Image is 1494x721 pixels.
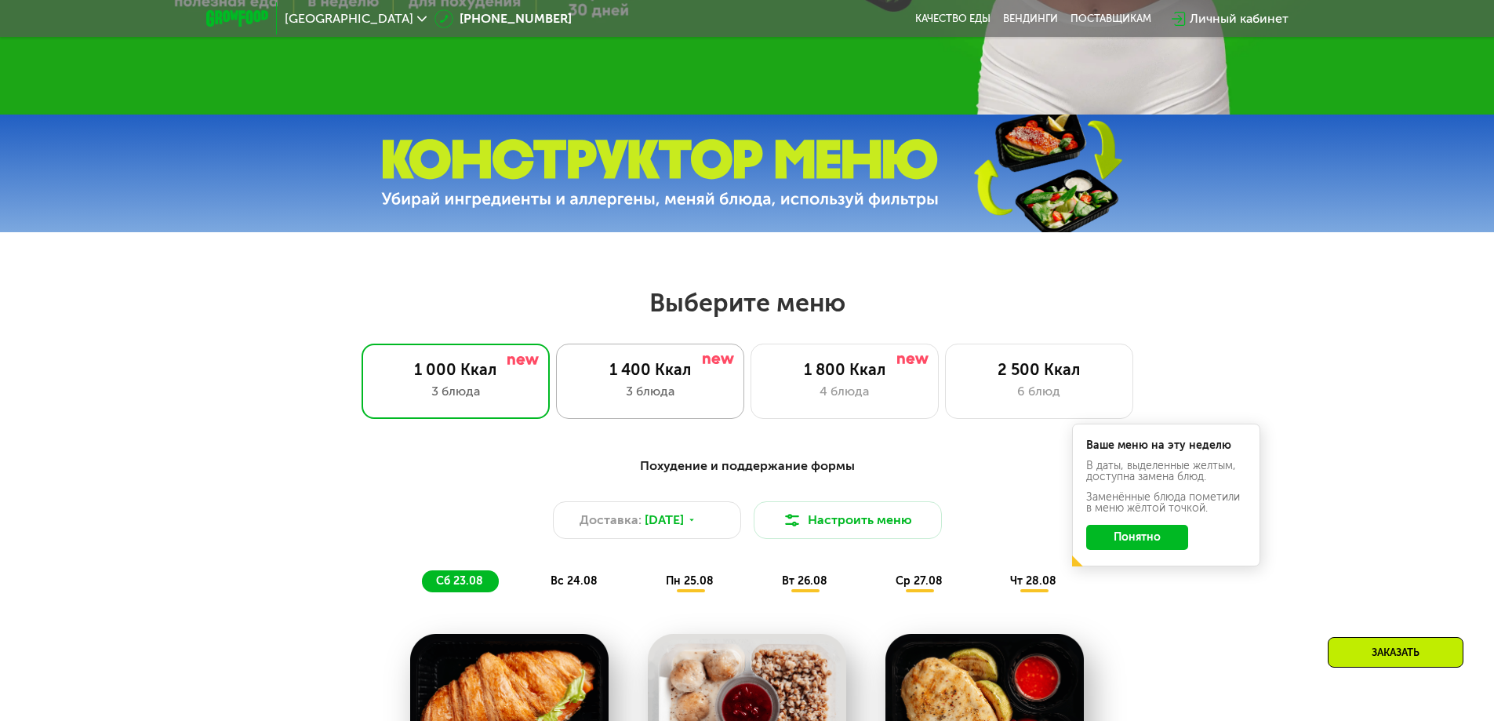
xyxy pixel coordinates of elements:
[915,13,991,25] a: Качество еды
[961,360,1117,379] div: 2 500 Ккал
[666,574,714,588] span: пн 25.08
[551,574,598,588] span: вс 24.08
[378,360,533,379] div: 1 000 Ккал
[645,511,684,530] span: [DATE]
[961,382,1117,401] div: 6 блюд
[580,511,642,530] span: Доставка:
[436,574,483,588] span: сб 23.08
[1190,9,1289,28] div: Личный кабинет
[1086,525,1188,550] button: Понятно
[767,382,922,401] div: 4 блюда
[1086,440,1246,451] div: Ваше меню на эту неделю
[434,9,572,28] a: [PHONE_NUMBER]
[896,574,943,588] span: ср 27.08
[573,382,728,401] div: 3 блюда
[1003,13,1058,25] a: Вендинги
[50,287,1444,319] h2: Выберите меню
[1328,637,1463,668] div: Заказать
[1086,461,1246,482] div: В даты, выделенные желтым, доступна замена блюд.
[283,457,1212,476] div: Похудение и поддержание формы
[573,360,728,379] div: 1 400 Ккал
[782,574,827,588] span: вт 26.08
[285,13,413,25] span: [GEOGRAPHIC_DATA]
[378,382,533,401] div: 3 блюда
[1071,13,1151,25] div: поставщикам
[767,360,922,379] div: 1 800 Ккал
[1010,574,1056,588] span: чт 28.08
[1086,492,1246,514] div: Заменённые блюда пометили в меню жёлтой точкой.
[754,501,942,539] button: Настроить меню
